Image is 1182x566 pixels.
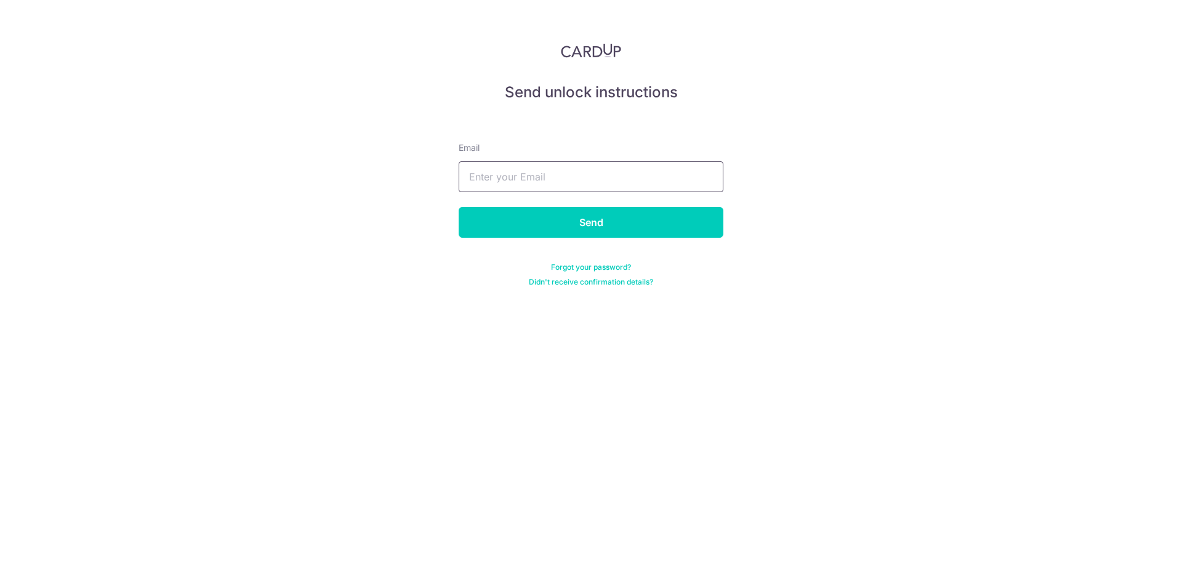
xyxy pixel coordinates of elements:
a: Forgot your password? [551,262,631,272]
img: CardUp Logo [561,43,621,58]
h5: Send unlock instructions [459,83,723,102]
span: translation missing: en.devise.label.Email [459,142,480,153]
input: Send [459,207,723,238]
input: Enter your Email [459,161,723,192]
a: Didn't receive confirmation details? [529,277,653,287]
